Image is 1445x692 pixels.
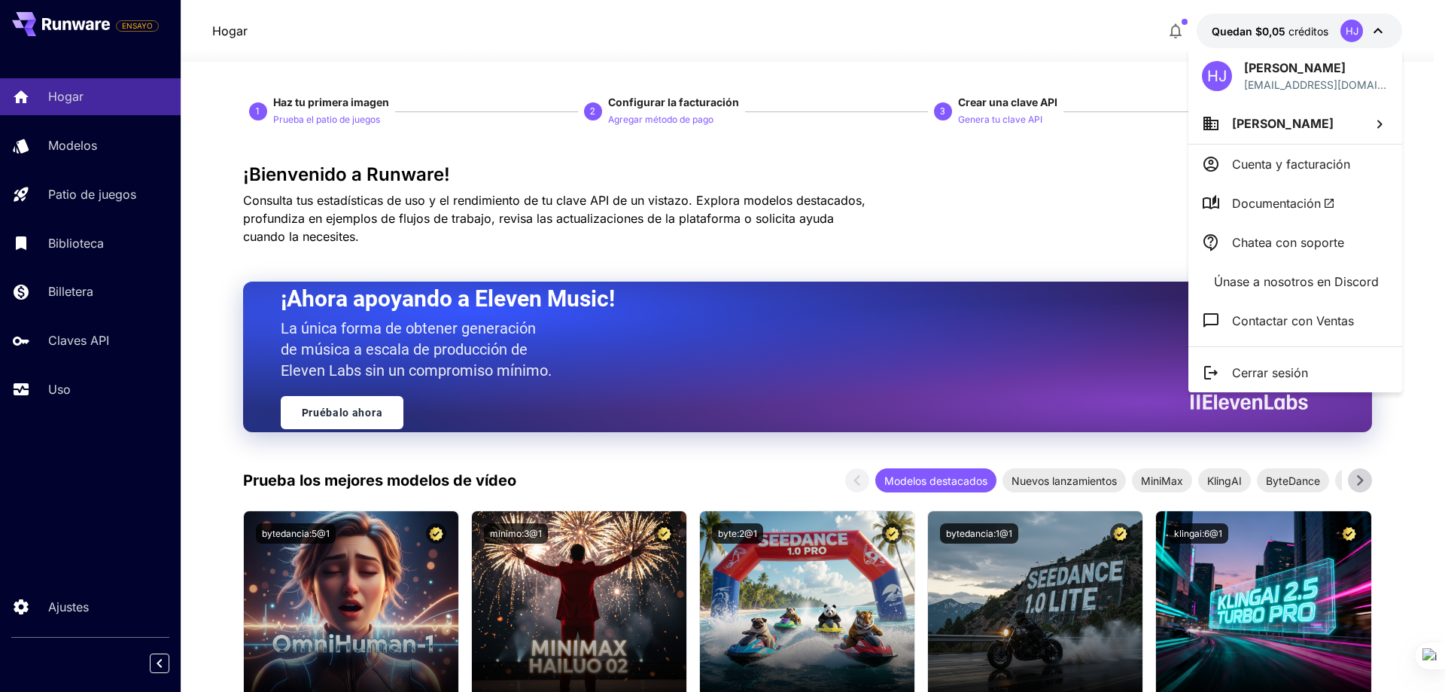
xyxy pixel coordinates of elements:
[1244,60,1346,75] font: [PERSON_NAME]
[1232,157,1350,172] font: Cuenta y facturación
[1232,196,1321,211] font: Documentación
[1232,313,1354,328] font: Contactar con Ventas
[1232,365,1308,380] font: Cerrar sesión
[1244,77,1389,93] div: dexoshenry@gmail.com
[1188,103,1402,144] button: [PERSON_NAME]
[1207,67,1227,85] font: HJ
[1214,274,1379,289] font: Únase a nosotros en Discord
[1232,235,1344,250] font: Chatea con soporte
[1232,116,1334,131] font: [PERSON_NAME]
[1244,78,1386,107] font: [EMAIL_ADDRESS][DOMAIN_NAME]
